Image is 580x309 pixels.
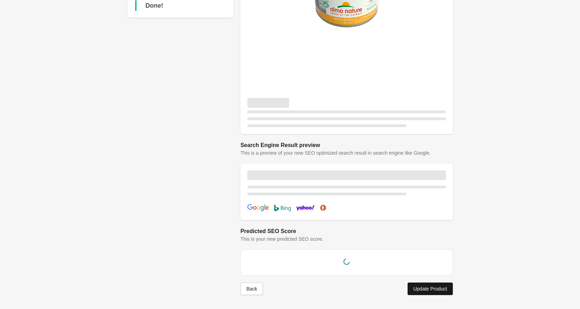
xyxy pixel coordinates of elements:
div: Done! [146,0,163,11]
div: Back [246,286,257,292]
img: yahoo-cf26812ce9192cbb6d8fdd3b07898d376d74e5974f6533aaba4bf5d5b451289c.png [296,203,315,213]
button: Back [240,283,263,295]
div: Update Product [413,286,447,292]
h2: Search Engine Result preview [240,141,453,149]
h2: Predicted SEO Score [240,227,453,235]
button: Update Product [408,283,453,295]
span: This is a preview of your new SEO optimized search result in search engine like Google. [240,150,431,156]
img: google-7db8ea4f97d2f7e91f6dc04224da29ca421b9c864e7b870c42f5917e299b1774.png [247,204,269,211]
span: This is your new predicted SEO score. [240,236,323,242]
img: bing-b792579f80685e49055916f9e67a0c8ab2d0b2400f22ee539d8172f7144135be.png [274,204,291,211]
img: duckduckgo-9296ea666b33cc21a1b3646608c049a2adb471023ec4547030f9c0888b093ea3.png [317,204,330,211]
